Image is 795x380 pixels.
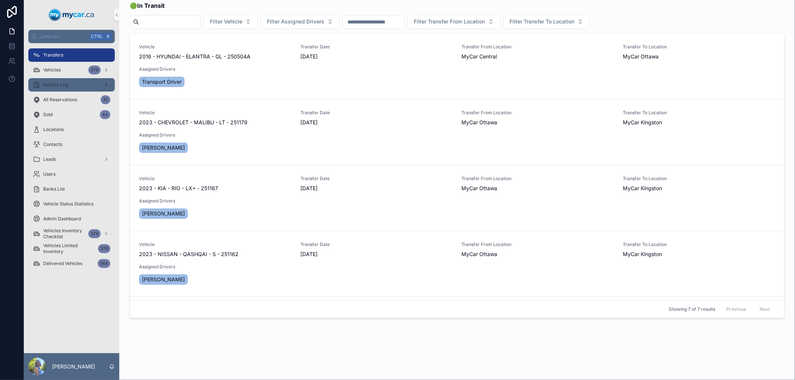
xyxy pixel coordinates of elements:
[139,110,291,116] span: Vehicle
[90,33,104,40] span: Ctrl
[130,165,784,231] a: Vehicle2023 - KIA - RIO - LX+ - 251167Transfer Date[DATE]Transfer From LocationMyCar OttawaTransf...
[105,33,111,39] span: K
[28,182,115,196] a: Banks List
[130,99,784,165] a: Vehicle2023 - CHEVROLET - MALIBU - LT - 251179Transfer Date[DATE]Transfer From LocationMyCar Otta...
[28,93,115,106] a: All Reservations35
[28,197,115,211] a: Vehicle Status Statistics
[139,185,218,192] span: 2023 - KIA - RIO - LX+ - 251167
[88,229,101,238] div: 378
[43,228,85,240] span: Vehicles Inventory Checklist
[139,250,239,258] span: 2023 - NISSAN - QASHQAI - S - 251162
[130,297,784,363] a: Vehicle2023 - MITSUBISHI - OUTLANDER - SEL - 251045Transfer Date[DATE]Transfer From LocationMyCar...
[623,176,775,182] span: Transfer To Location
[300,53,453,60] span: [DATE]
[139,264,291,270] span: Assigned Drivers
[142,210,185,217] span: [PERSON_NAME]
[462,53,497,60] span: MyCar Central
[43,261,82,266] span: Delivered Vehicles
[43,97,77,103] span: All Reservations
[130,33,784,99] a: Vehicle2016 - HYUNDAI - ELANTRA - GL - 250504ATransfer Date[DATE]Transfer From LocationMyCar Cent...
[204,15,258,29] button: Select Button
[28,63,115,77] a: Vehicles378
[267,18,324,25] span: Filter Assigned Drivers
[28,123,115,136] a: Locations
[300,119,453,126] span: [DATE]
[139,53,250,60] span: 2016 - HYUNDAI - ELANTRA - GL - 250504A
[139,242,291,248] span: Vehicle
[28,138,115,151] a: Contacts
[139,66,291,72] span: Assigned Drivers
[462,250,498,258] span: MyCar Ottawa
[139,119,247,126] span: 2023 - CHEVROLET - MALIBU - LT - 251179
[300,44,453,50] span: Transfer Date
[300,110,453,116] span: Transfer Date
[462,242,614,248] span: Transfer From Location
[510,18,574,25] span: Filter Transfer To Location
[52,363,95,370] p: [PERSON_NAME]
[28,227,115,240] a: Vehicles Inventory Checklist378
[300,185,453,192] span: [DATE]
[100,110,110,119] div: 44
[139,198,291,204] span: Assigned Drivers
[462,44,614,50] span: Transfer From Location
[43,171,56,177] span: Users
[462,185,498,192] span: MyCar Ottawa
[130,231,784,297] a: Vehicle2023 - NISSAN - QASHQAI - S - 251162Transfer Date[DATE]Transfer From LocationMyCar OttawaT...
[43,186,65,192] span: Banks List
[28,30,115,43] button: Jump to...CtrlK
[623,44,775,50] span: Transfer To Location
[503,15,590,29] button: Select Button
[28,212,115,226] a: Admin Dashboard
[43,201,94,207] span: Vehicle Status Statistics
[623,242,775,248] span: Transfer To Location
[623,53,659,60] span: MyCar Ottawa
[43,141,62,147] span: Contacts
[142,276,185,283] span: [PERSON_NAME]
[137,2,165,9] strong: In Transit
[462,119,498,126] span: MyCar Ottawa
[43,216,81,222] span: Admin Dashboard
[261,15,340,29] button: Select Button
[28,153,115,166] a: Leads
[462,176,614,182] span: Transfer From Location
[139,176,291,182] span: Vehicle
[43,52,63,58] span: Transfers
[407,15,500,29] button: Select Button
[623,110,775,116] span: Transfer To Location
[88,66,101,74] div: 378
[40,33,87,39] span: Jump to...
[300,176,453,182] span: Transfer Date
[28,167,115,181] a: Users
[43,82,68,88] span: Activity Log
[28,242,115,255] a: Vehicles Limited Inventory378
[139,44,291,50] span: Vehicle
[300,250,453,258] span: [DATE]
[28,257,115,270] a: Delivered Vehicles564
[43,243,95,255] span: Vehicles Limited Inventory
[49,9,94,21] img: App logo
[414,18,485,25] span: Filter Transfer From Location
[623,185,662,192] span: MyCar Kingston
[28,108,115,121] a: Sold44
[139,132,291,138] span: Assigned Drivers
[28,48,115,62] a: Transfers
[300,242,453,248] span: Transfer Date
[142,144,185,151] span: [PERSON_NAME]
[43,112,53,118] span: Sold
[130,1,165,10] span: 🟢
[462,110,614,116] span: Transfer From Location
[142,78,182,86] span: Transport Driver
[43,67,61,73] span: Vehicles
[24,43,119,280] div: scrollable content
[98,244,110,253] div: 378
[28,78,115,92] a: Activity Log
[210,18,242,25] span: Filter Vehicle
[623,119,662,126] span: MyCar Kingston
[43,156,56,162] span: Leads
[98,259,110,268] div: 564
[43,127,64,132] span: Locations
[101,95,110,104] div: 35
[623,250,662,258] span: MyCar Kingston
[669,306,715,312] span: Showing 7 of 7 results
